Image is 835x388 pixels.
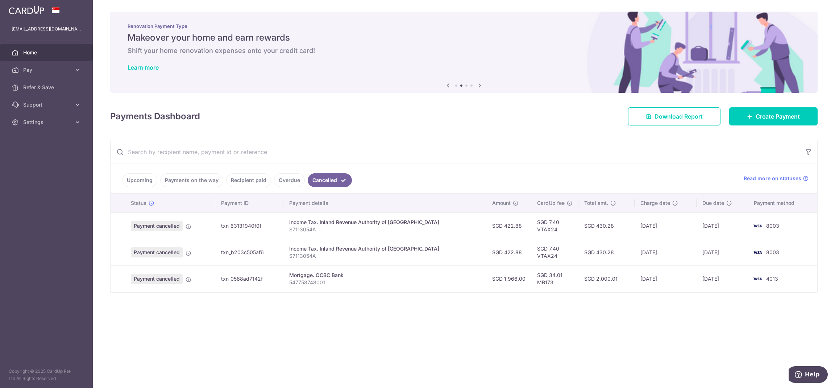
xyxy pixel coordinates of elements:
span: Amount [492,199,511,207]
td: SGD 422.88 [486,239,531,265]
input: Search by recipient name, payment id or reference [111,140,800,164]
span: Payment cancelled [131,221,183,231]
span: Read more on statuses [744,175,801,182]
p: S7113054A [289,252,480,260]
span: 8003 [766,223,779,229]
td: SGD 7.40 VTAX24 [531,239,578,265]
span: Total amt. [584,199,608,207]
iframe: Opens a widget where you can find more information [789,366,828,384]
th: Payment details [283,194,486,212]
td: [DATE] [635,265,696,292]
span: Download Report [655,112,703,121]
span: Settings [23,119,71,126]
a: Recipient paid [226,173,271,187]
h6: Shift your home renovation expenses onto your credit card! [128,46,800,55]
a: Read more on statuses [744,175,809,182]
img: CardUp [9,6,44,15]
a: Upcoming [122,173,157,187]
span: Due date [702,199,724,207]
td: [DATE] [697,212,748,239]
p: [EMAIL_ADDRESS][DOMAIN_NAME] [12,25,81,33]
td: [DATE] [635,212,696,239]
th: Payment ID [215,194,283,212]
span: Status [131,199,146,207]
td: txn_0568ad7142f [215,265,283,292]
div: Mortgage. OCBC Bank [289,272,480,279]
span: CardUp fee [537,199,565,207]
img: Bank Card [750,222,765,230]
img: Bank Card [750,275,765,283]
p: S7113054A [289,226,480,233]
td: [DATE] [697,239,748,265]
span: Pay [23,66,71,74]
td: SGD 7.40 VTAX24 [531,212,578,239]
p: 547758748001 [289,279,480,286]
img: Renovation banner [110,12,818,93]
a: Payments on the way [160,173,223,187]
span: 8003 [766,249,779,255]
div: Income Tax. Inland Revenue Authority of [GEOGRAPHIC_DATA] [289,245,480,252]
span: Charge date [640,199,670,207]
td: SGD 430.28 [578,239,635,265]
h5: Makeover your home and earn rewards [128,32,800,44]
td: SGD 1,966.00 [486,265,531,292]
td: SGD 2,000.01 [578,265,635,292]
span: Create Payment [756,112,800,121]
a: Create Payment [729,107,818,125]
a: Overdue [274,173,305,187]
a: Download Report [628,107,720,125]
td: txn_b203c505af6 [215,239,283,265]
div: Income Tax. Inland Revenue Authority of [GEOGRAPHIC_DATA] [289,219,480,226]
td: [DATE] [635,239,696,265]
span: Payment cancelled [131,247,183,257]
img: Bank Card [750,248,765,257]
td: SGD 34.01 MB173 [531,265,578,292]
a: Cancelled [308,173,352,187]
span: Support [23,101,71,108]
td: txn_63131940f0f [215,212,283,239]
h4: Payments Dashboard [110,110,200,123]
td: SGD 422.88 [486,212,531,239]
a: Learn more [128,64,159,71]
span: Refer & Save [23,84,71,91]
th: Payment method [748,194,817,212]
td: SGD 430.28 [578,212,635,239]
span: 4013 [766,276,778,282]
span: Home [23,49,71,56]
span: Payment cancelled [131,274,183,284]
p: Renovation Payment Type [128,23,800,29]
td: [DATE] [697,265,748,292]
